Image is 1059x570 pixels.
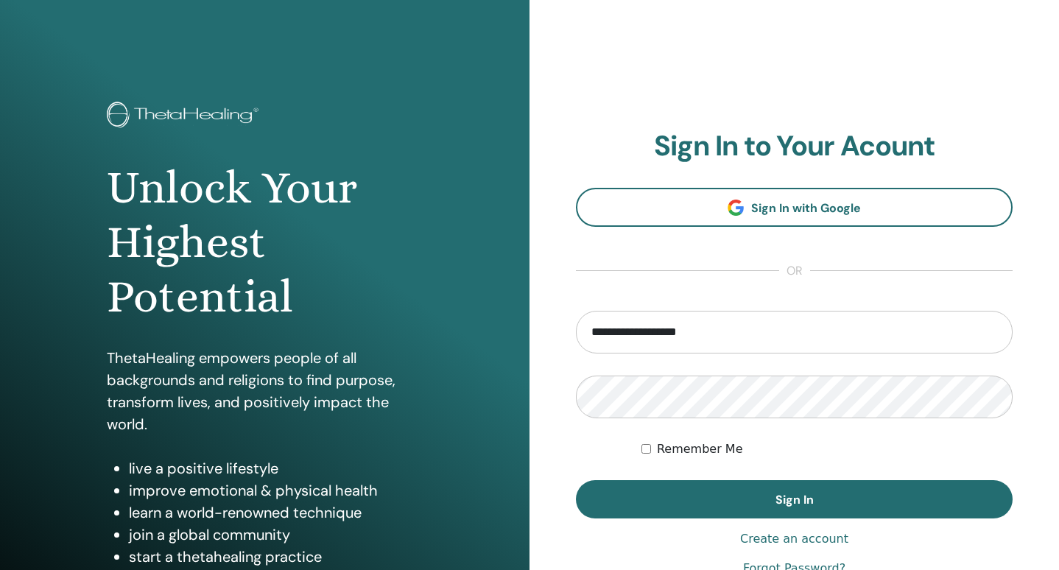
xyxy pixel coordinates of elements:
li: join a global community [129,524,423,546]
a: Create an account [740,530,848,548]
li: start a thetahealing practice [129,546,423,568]
li: learn a world-renowned technique [129,502,423,524]
span: or [779,262,810,280]
span: Sign In with Google [751,200,861,216]
label: Remember Me [657,440,743,458]
h2: Sign In to Your Acount [576,130,1013,163]
a: Sign In with Google [576,188,1013,227]
p: ThetaHealing empowers people of all backgrounds and religions to find purpose, transform lives, a... [107,347,423,435]
span: Sign In [775,492,814,507]
h1: Unlock Your Highest Potential [107,161,423,325]
button: Sign In [576,480,1013,518]
li: improve emotional & physical health [129,479,423,502]
li: live a positive lifestyle [129,457,423,479]
div: Keep me authenticated indefinitely or until I manually logout [641,440,1013,458]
